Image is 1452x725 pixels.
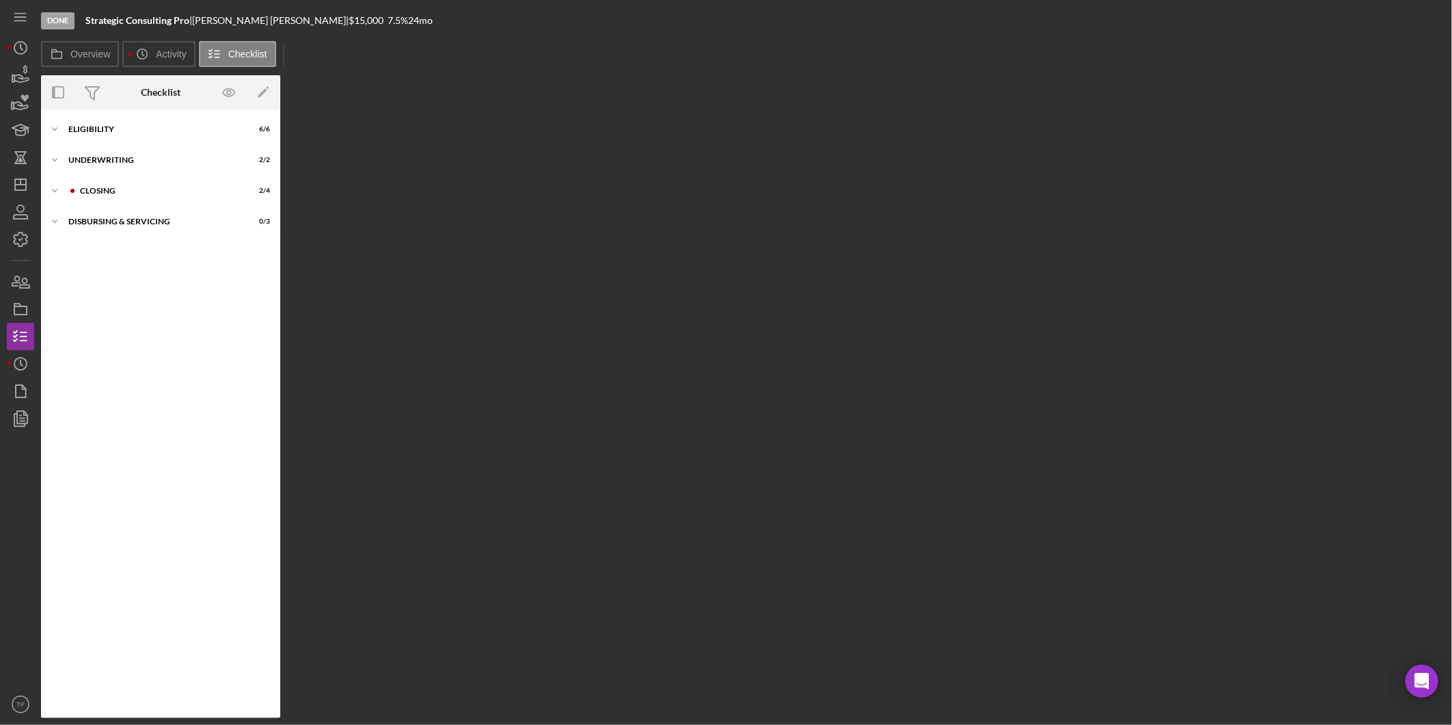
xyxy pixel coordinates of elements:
[156,49,186,60] label: Activity
[245,187,270,195] div: 2 / 4
[245,156,270,164] div: 2 / 2
[16,701,25,709] text: TP
[122,41,195,67] button: Activity
[70,49,110,60] label: Overview
[228,49,267,60] label: Checklist
[349,15,388,26] div: $15,000
[85,14,189,26] b: Strategic Consulting Pro
[199,41,276,67] button: Checklist
[245,217,270,226] div: 0 / 3
[80,187,236,195] div: Closing
[192,15,349,26] div: [PERSON_NAME] [PERSON_NAME] |
[68,125,236,133] div: Eligibility
[388,15,408,26] div: 7.5 %
[85,15,192,26] div: |
[1406,665,1438,698] div: Open Intercom Messenger
[7,691,34,718] button: TP
[68,156,236,164] div: Underwriting
[141,87,180,98] div: Checklist
[41,12,75,29] div: Done
[68,217,236,226] div: Disbursing & Servicing
[408,15,433,26] div: 24 mo
[245,125,270,133] div: 6 / 6
[41,41,119,67] button: Overview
